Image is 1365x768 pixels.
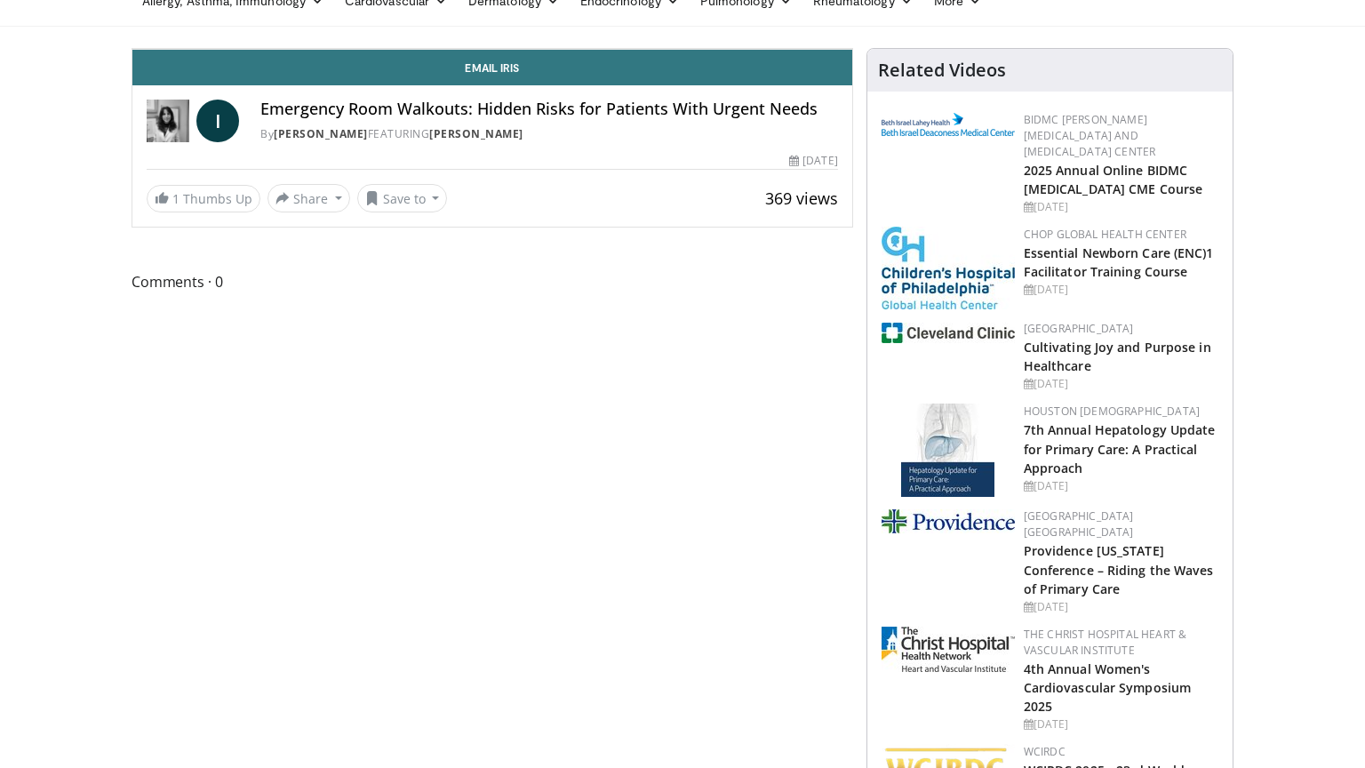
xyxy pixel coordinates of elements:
a: 7th Annual Hepatology Update for Primary Care: A Practical Approach [1024,421,1216,476]
a: [GEOGRAPHIC_DATA] [GEOGRAPHIC_DATA] [1024,508,1134,540]
img: Dr. Iris Gorfinkel [147,100,189,142]
div: [DATE] [1024,478,1218,494]
a: BIDMC [PERSON_NAME][MEDICAL_DATA] and [MEDICAL_DATA] Center [1024,112,1156,159]
a: Cultivating Joy and Purpose in Healthcare [1024,339,1211,374]
a: 1 Thumbs Up [147,185,260,212]
a: [PERSON_NAME] [429,126,523,141]
span: 1 [172,190,180,207]
img: 8fbf8b72-0f77-40e1-90f4-9648163fd298.jpg.150x105_q85_autocrop_double_scale_upscale_version-0.2.jpg [882,227,1015,309]
div: By FEATURING [260,126,838,142]
a: 4th Annual Women's Cardiovascular Symposium 2025 [1024,660,1191,715]
span: 369 views [765,188,838,209]
div: [DATE] [1024,599,1218,615]
a: CHOP Global Health Center [1024,227,1186,242]
div: [DATE] [1024,376,1218,392]
a: Houston [DEMOGRAPHIC_DATA] [1024,404,1200,419]
a: WCIRDC [1024,744,1066,759]
img: 32b1860c-ff7d-4915-9d2b-64ca529f373e.jpg.150x105_q85_autocrop_double_scale_upscale_version-0.2.jpg [882,627,1015,672]
button: Save to [357,184,448,212]
span: Comments 0 [132,270,853,293]
a: Providence [US_STATE] Conference – Riding the Waves of Primary Care [1024,542,1214,596]
h4: Related Videos [878,60,1006,81]
div: [DATE] [1024,199,1218,215]
a: [GEOGRAPHIC_DATA] [1024,321,1134,336]
a: Email Iris [132,50,852,85]
a: I [196,100,239,142]
img: 9aead070-c8c9-47a8-a231-d8565ac8732e.png.150x105_q85_autocrop_double_scale_upscale_version-0.2.jpg [882,509,1015,533]
div: [DATE] [789,153,837,169]
h4: Emergency Room Walkouts: Hidden Risks for Patients With Urgent Needs [260,100,838,119]
div: [DATE] [1024,716,1218,732]
a: 2025 Annual Online BIDMC [MEDICAL_DATA] CME Course [1024,162,1203,197]
div: [DATE] [1024,282,1218,298]
a: The Christ Hospital Heart & Vascular Institute [1024,627,1187,658]
img: c96b19ec-a48b-46a9-9095-935f19585444.png.150x105_q85_autocrop_double_scale_upscale_version-0.2.png [882,113,1015,136]
img: 83b65fa9-3c25-403e-891e-c43026028dd2.jpg.150x105_q85_autocrop_double_scale_upscale_version-0.2.jpg [901,404,994,497]
button: Share [267,184,350,212]
img: 1ef99228-8384-4f7a-af87-49a18d542794.png.150x105_q85_autocrop_double_scale_upscale_version-0.2.jpg [882,323,1015,343]
video-js: Video Player [132,49,852,50]
a: [PERSON_NAME] [274,126,368,141]
a: Essential Newborn Care (ENC)1 Facilitator Training Course [1024,244,1214,280]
